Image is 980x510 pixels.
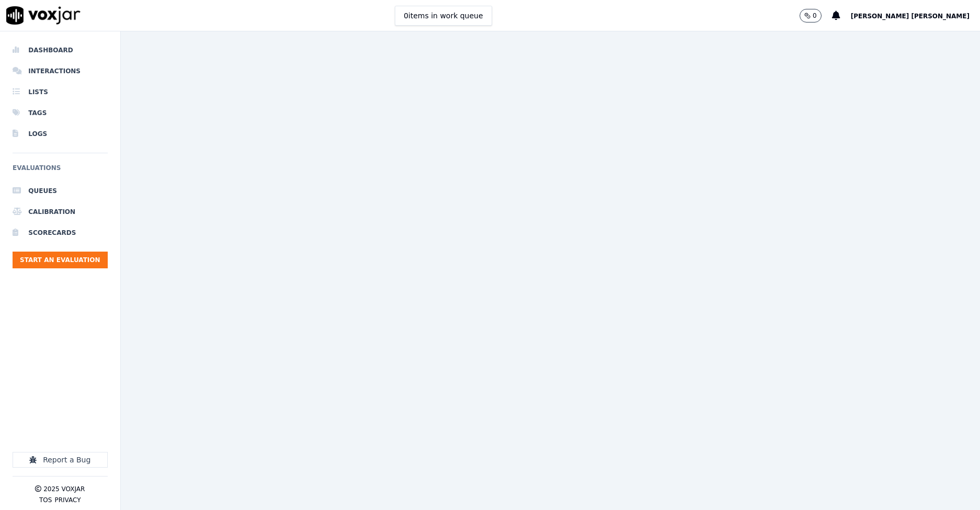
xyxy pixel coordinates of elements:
button: Privacy [54,496,81,504]
a: Scorecards [13,222,108,243]
button: 0 [800,9,822,22]
button: 0 [800,9,832,22]
a: Logs [13,123,108,144]
button: [PERSON_NAME] [PERSON_NAME] [851,9,980,22]
button: Report a Bug [13,452,108,468]
a: Dashboard [13,40,108,61]
a: Interactions [13,61,108,82]
p: 0 [813,12,817,20]
p: 2025 Voxjar [43,485,85,493]
a: Calibration [13,201,108,222]
button: 0items in work queue [395,6,492,26]
button: Start an Evaluation [13,252,108,268]
a: Queues [13,180,108,201]
span: [PERSON_NAME] [PERSON_NAME] [851,13,970,20]
button: TOS [39,496,52,504]
img: voxjar logo [6,6,81,25]
h6: Evaluations [13,162,108,180]
a: Tags [13,103,108,123]
a: Lists [13,82,108,103]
